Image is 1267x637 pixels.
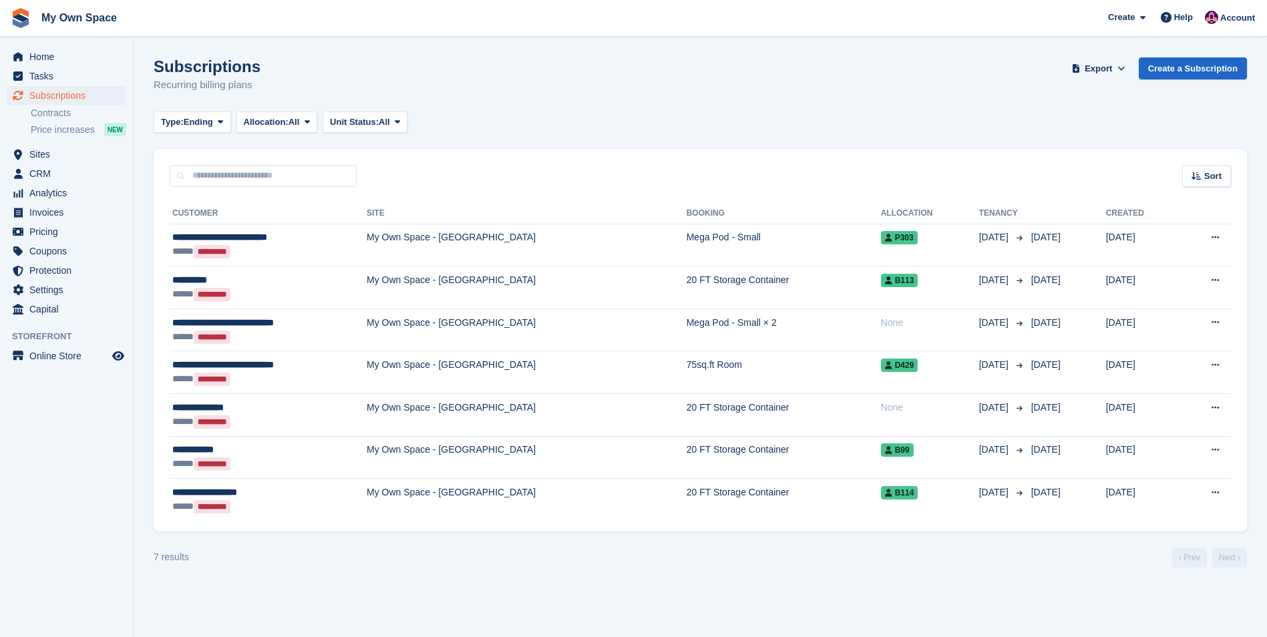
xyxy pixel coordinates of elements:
td: [DATE] [1106,394,1178,437]
td: 20 FT Storage Container [687,436,881,479]
div: None [881,316,979,330]
span: Storefront [12,330,133,343]
a: menu [7,347,126,365]
span: [DATE] [1031,232,1061,242]
a: menu [7,47,126,66]
span: All [289,116,300,129]
th: Allocation [881,203,979,224]
td: [DATE] [1106,436,1178,479]
td: My Own Space - [GEOGRAPHIC_DATA] [367,479,687,521]
th: Customer [170,203,367,224]
span: Export [1085,62,1112,75]
span: B99 [881,443,914,457]
a: menu [7,184,126,202]
button: Allocation: All [236,112,318,134]
td: Mega Pod - Small [687,224,881,266]
span: Sort [1204,170,1222,183]
nav: Page [1169,548,1250,568]
a: menu [7,242,126,260]
a: Price increases NEW [31,122,126,137]
a: menu [7,300,126,318]
span: [DATE] [979,485,1011,499]
td: [DATE] [1106,224,1178,266]
span: [DATE] [979,273,1011,287]
a: menu [7,67,126,85]
a: Preview store [110,348,126,364]
a: My Own Space [36,7,122,29]
td: [DATE] [1106,308,1178,351]
span: Online Store [29,347,110,365]
span: [DATE] [1031,359,1061,370]
td: My Own Space - [GEOGRAPHIC_DATA] [367,224,687,266]
a: Create a Subscription [1139,57,1247,79]
td: My Own Space - [GEOGRAPHIC_DATA] [367,394,687,437]
span: [DATE] [979,443,1011,457]
span: [DATE] [1031,487,1061,497]
td: 20 FT Storage Container [687,266,881,309]
span: [DATE] [1031,317,1061,328]
td: [DATE] [1106,479,1178,521]
a: menu [7,261,126,280]
a: menu [7,203,126,222]
a: menu [7,222,126,241]
td: My Own Space - [GEOGRAPHIC_DATA] [367,436,687,479]
a: menu [7,86,126,105]
span: CRM [29,164,110,183]
div: NEW [104,123,126,136]
span: Type: [161,116,184,129]
div: None [881,401,979,415]
button: Unit Status: All [323,112,407,134]
span: P303 [881,231,918,244]
span: Analytics [29,184,110,202]
span: All [379,116,390,129]
img: Sergio Tartaglia [1205,11,1218,24]
th: Site [367,203,687,224]
a: Previous [1172,548,1207,568]
th: Booking [687,203,881,224]
a: Next [1212,548,1247,568]
a: Contracts [31,107,126,120]
span: Help [1174,11,1193,24]
span: Settings [29,280,110,299]
span: Account [1220,11,1255,25]
h1: Subscriptions [154,57,260,75]
span: [DATE] [1031,402,1061,413]
a: menu [7,145,126,164]
span: Coupons [29,242,110,260]
th: Tenancy [979,203,1026,224]
p: Recurring billing plans [154,77,260,93]
td: [DATE] [1106,351,1178,394]
span: B114 [881,486,918,499]
td: My Own Space - [GEOGRAPHIC_DATA] [367,351,687,394]
span: Capital [29,300,110,318]
td: Mega Pod - Small × 2 [687,308,881,351]
span: [DATE] [979,401,1011,415]
span: [DATE] [979,316,1011,330]
span: Ending [184,116,213,129]
button: Type: Ending [154,112,231,134]
span: D429 [881,359,918,372]
span: Allocation: [244,116,289,129]
span: Pricing [29,222,110,241]
span: Home [29,47,110,66]
span: Tasks [29,67,110,85]
div: 7 results [154,550,189,564]
th: Created [1106,203,1178,224]
td: [DATE] [1106,266,1178,309]
span: Subscriptions [29,86,110,105]
td: 20 FT Storage Container [687,394,881,437]
span: Create [1108,11,1135,24]
span: [DATE] [979,358,1011,372]
a: menu [7,280,126,299]
span: Price increases [31,124,95,136]
td: My Own Space - [GEOGRAPHIC_DATA] [367,266,687,309]
span: Invoices [29,203,110,222]
button: Export [1069,57,1128,79]
td: 75sq.ft Room [687,351,881,394]
span: [DATE] [1031,274,1061,285]
span: Protection [29,261,110,280]
img: stora-icon-8386f47178a22dfd0bd8f6a31ec36ba5ce8667c1dd55bd0f319d3a0aa187defe.svg [11,8,31,28]
a: menu [7,164,126,183]
span: [DATE] [1031,444,1061,455]
span: [DATE] [979,230,1011,244]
